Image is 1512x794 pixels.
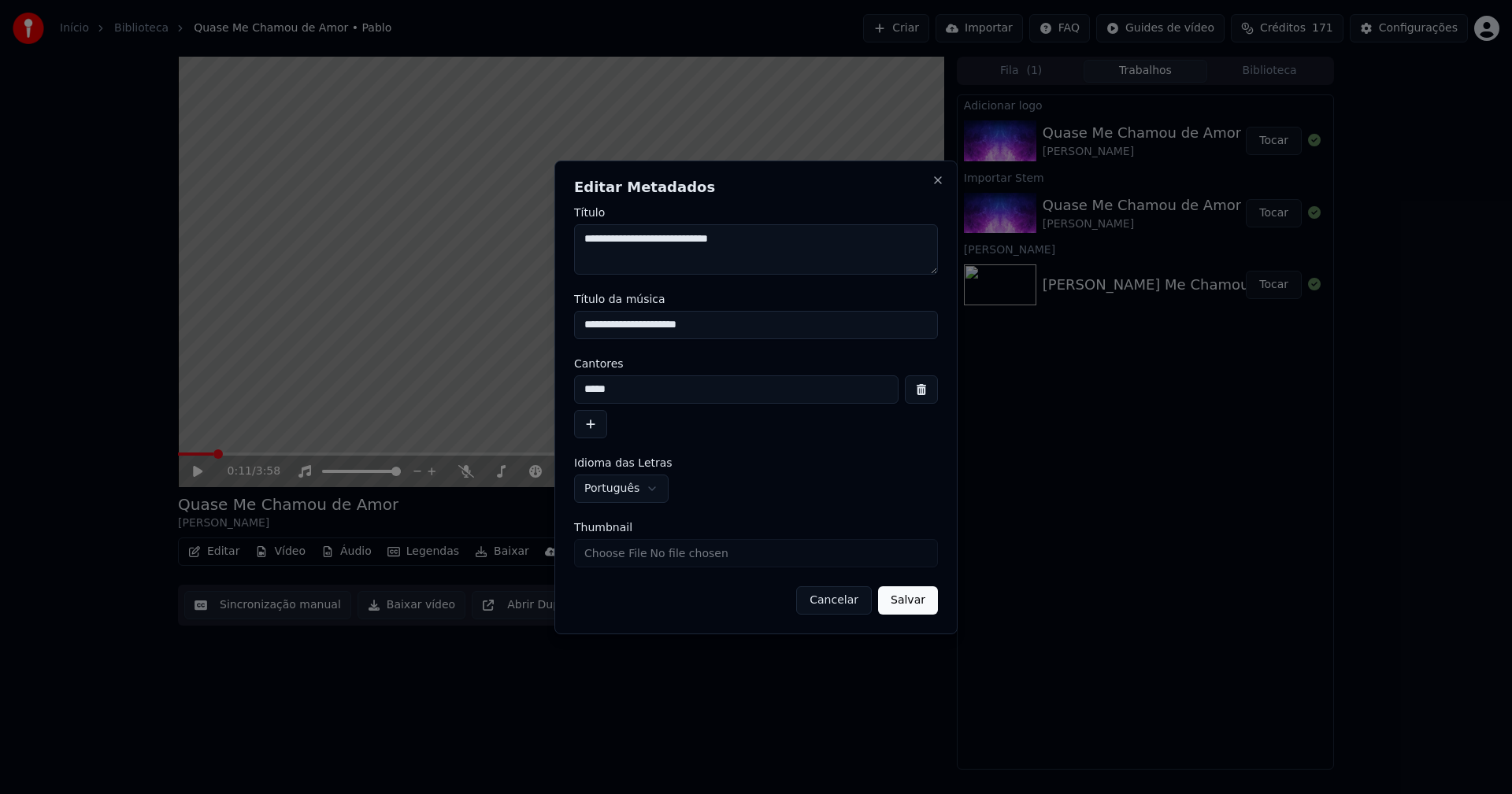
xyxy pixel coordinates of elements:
[574,294,938,305] label: Título da música
[796,586,872,615] button: Cancelar
[878,586,938,615] button: Salvar
[574,180,938,194] h2: Editar Metadados
[574,522,632,533] span: Thumbnail
[574,358,938,369] label: Cantores
[574,457,673,468] span: Idioma das Letras
[574,207,938,218] label: Título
